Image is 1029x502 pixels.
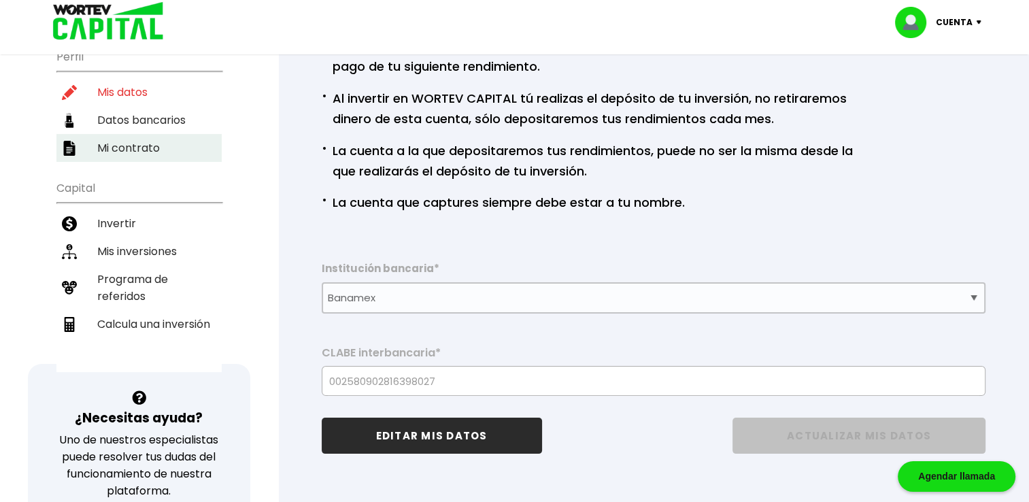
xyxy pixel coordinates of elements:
button: ACTUALIZAR MIS DATOS [732,418,985,454]
img: calculadora-icon.17d418c4.svg [62,317,77,332]
a: Datos bancarios [56,106,222,134]
p: Al invertir en WORTEV CAPITAL tú realizas el depósito de tu inversión, no retiraremos dinero de e... [322,86,860,129]
img: profile-image [895,7,936,38]
p: La cuenta a la que depositaremos tus rendimientos, puede no ser la misma desde la que realizarás ... [322,138,860,182]
ul: Capital [56,173,222,372]
a: Programa de referidos [56,265,222,310]
p: Si necesitas cambiar la cuenta, debes hacerlo mínimo díez días hábiles previos al pago de tu sigu... [322,33,860,77]
label: Institución bancaria [322,262,985,282]
img: icon-down [973,20,991,24]
p: Uno de nuestros especialistas puede resolver tus dudas del funcionamiento de nuestra plataforma. [46,431,233,499]
p: La cuenta que captures siempre debe estar a tu nombre. [322,190,685,213]
a: Mi contrato [56,134,222,162]
a: Mis inversiones [56,237,222,265]
span: · [322,86,326,106]
span: · [322,138,326,158]
img: inversiones-icon.6695dc30.svg [62,244,77,259]
img: datos-icon.10cf9172.svg [62,113,77,128]
img: contrato-icon.f2db500c.svg [62,141,77,156]
h3: ¿Necesitas ayuda? [75,408,203,428]
a: Invertir [56,210,222,237]
p: Cuenta [936,12,973,33]
img: recomiendanos-icon.9b8e9327.svg [62,280,77,295]
input: 18 dígitos [328,367,979,395]
div: Agendar llamada [898,461,1015,492]
span: · [322,190,326,210]
img: editar-icon.952d3147.svg [62,85,77,100]
button: EDITAR MIS DATOS [322,418,542,454]
label: CLABE interbancaria [322,346,985,367]
a: Mis datos [56,78,222,106]
img: invertir-icon.b3b967d7.svg [62,216,77,231]
a: Calcula una inversión [56,310,222,338]
ul: Perfil [56,41,222,162]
